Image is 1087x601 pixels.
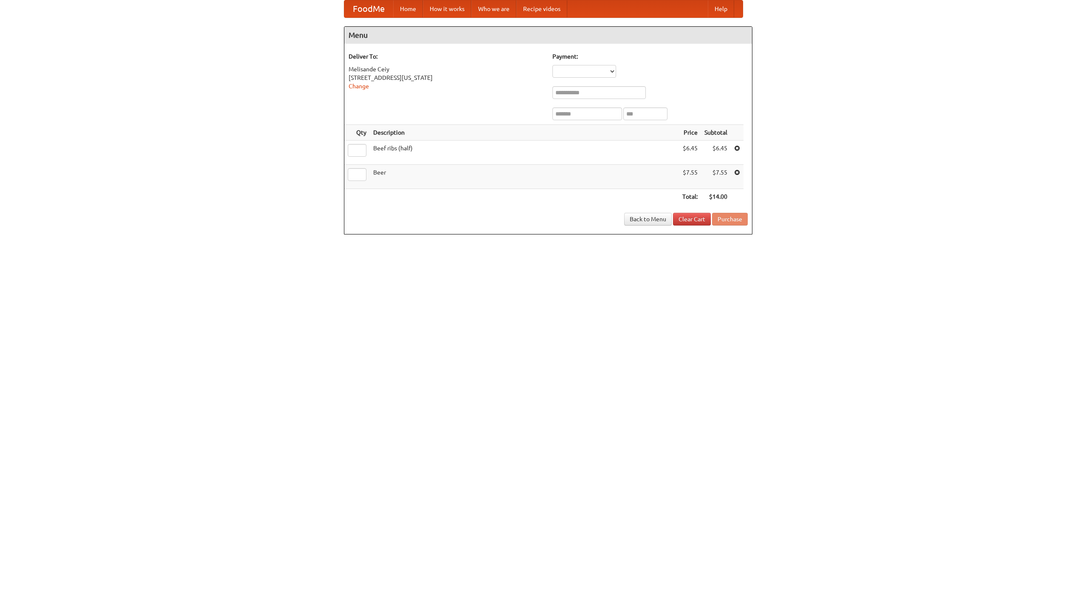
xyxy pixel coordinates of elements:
td: Beef ribs (half) [370,141,679,165]
th: Qty [344,125,370,141]
button: Purchase [712,213,748,226]
th: Total: [679,189,701,205]
div: [STREET_ADDRESS][US_STATE] [349,73,544,82]
td: $6.45 [679,141,701,165]
th: Description [370,125,679,141]
a: Who we are [471,0,516,17]
td: $7.55 [701,165,731,189]
a: Clear Cart [673,213,711,226]
h4: Menu [344,27,752,44]
td: Beer [370,165,679,189]
a: Recipe videos [516,0,567,17]
th: Subtotal [701,125,731,141]
td: $6.45 [701,141,731,165]
div: Melisande Ceiy [349,65,544,73]
a: Help [708,0,734,17]
a: Home [393,0,423,17]
a: Change [349,83,369,90]
a: FoodMe [344,0,393,17]
a: Back to Menu [624,213,672,226]
h5: Payment: [552,52,748,61]
a: How it works [423,0,471,17]
td: $7.55 [679,165,701,189]
h5: Deliver To: [349,52,544,61]
th: Price [679,125,701,141]
th: $14.00 [701,189,731,205]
